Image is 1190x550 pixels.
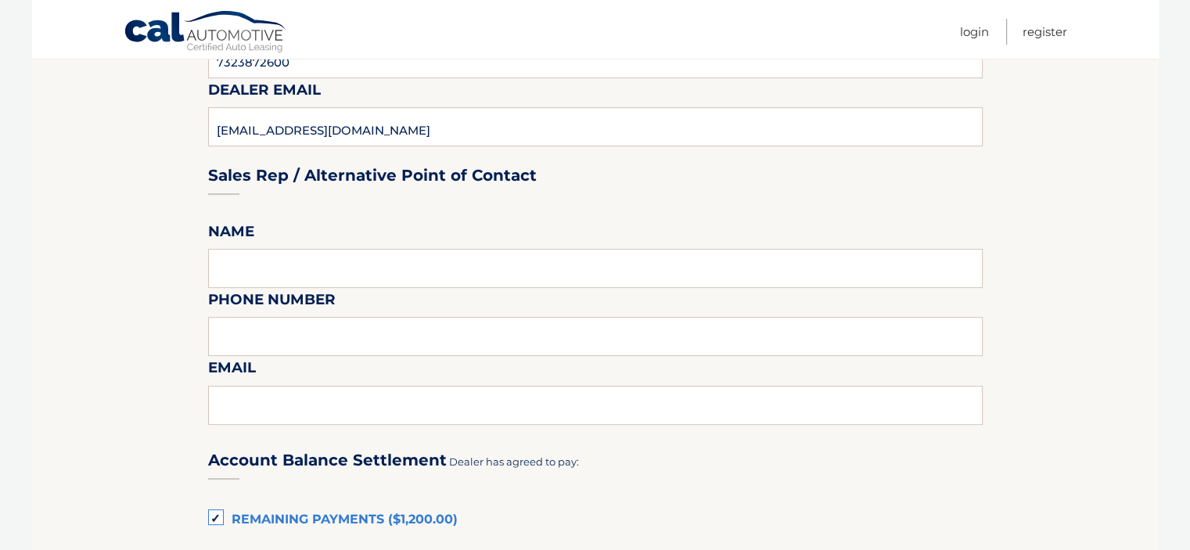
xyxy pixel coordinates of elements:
h3: Sales Rep / Alternative Point of Contact [208,166,537,185]
a: Register [1023,19,1067,45]
label: Phone Number [208,288,336,317]
label: Name [208,220,254,249]
a: Login [960,19,989,45]
a: Cal Automotive [124,10,288,56]
label: Dealer Email [208,78,321,107]
span: Dealer has agreed to pay: [449,455,579,468]
label: Remaining Payments ($1,200.00) [208,505,983,536]
h3: Account Balance Settlement [208,451,447,470]
label: Email [208,356,256,385]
